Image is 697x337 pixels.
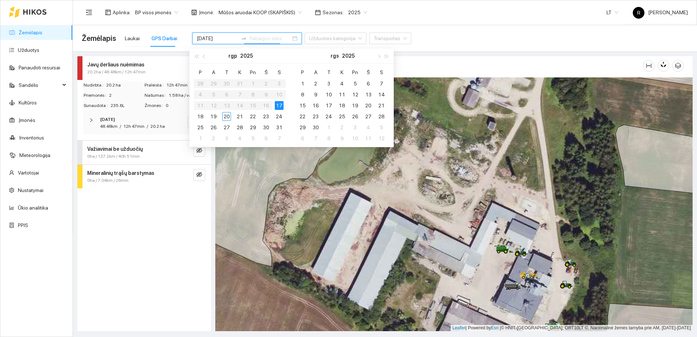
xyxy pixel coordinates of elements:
td: 2025-09-21 [375,100,388,111]
span: 235.6L [111,102,144,109]
span: column-width [643,63,654,69]
div: 4 [364,123,373,132]
span: swap-right [241,35,247,41]
span: / [120,124,121,129]
div: 5 [377,123,386,132]
td: 2025-09-05 [246,133,259,144]
th: K [233,66,246,78]
div: 24 [275,112,284,121]
div: | Powered by © HNIT-[GEOGRAPHIC_DATA]; ORT10LT ©, Nacionalinė žemės tarnyba prie AM, [DATE]-[DATE] [451,325,693,331]
span: 12h 47min [123,124,145,129]
a: Leaflet [453,325,466,330]
div: 20 [364,101,373,110]
div: Laukai [125,34,140,42]
td: 2025-09-30 [309,122,322,133]
div: 29 [249,123,257,132]
td: 2025-09-06 [259,133,273,144]
div: 13 [364,90,373,99]
div: 10 [351,134,359,143]
td: 2025-08-20 [220,111,233,122]
span: LT [606,7,618,18]
span: Žmonės [145,102,166,109]
td: 2025-09-04 [233,133,246,144]
div: 9 [311,90,320,99]
th: Š [259,66,273,78]
span: Praleista [145,82,166,89]
a: Įmonės [19,117,35,123]
th: T [322,66,335,78]
td: 2025-10-04 [362,122,375,133]
span: 2 [109,92,144,99]
span: Įmonė : [199,8,214,16]
div: [DATE]48.48km/12h 47min/20.2 haeye-invisible [83,112,205,134]
div: 9 [338,134,346,143]
span: Sandėlis [19,78,60,92]
td: 2025-09-01 [194,133,207,144]
span: menu-fold [86,9,92,16]
div: 8 [298,90,307,99]
div: 10 [324,90,333,99]
td: 2025-09-15 [296,100,309,111]
div: 19 [351,101,359,110]
button: 2025 [342,49,355,63]
td: 2025-08-29 [246,122,259,133]
td: 2025-09-08 [296,89,309,100]
span: 0 [166,102,205,109]
div: 23 [311,112,320,121]
div: 29 [298,123,307,132]
a: Esri [491,325,499,330]
td: 2025-08-22 [246,111,259,122]
td: 2025-10-11 [362,133,375,144]
div: 23 [262,112,270,121]
td: 2025-08-28 [233,122,246,133]
td: 2025-09-12 [348,89,362,100]
th: A [207,66,220,78]
td: 2025-08-30 [259,122,273,133]
span: 1.58 ha / val. [169,92,205,99]
a: PPIS [18,222,28,228]
a: Užduotys [18,47,39,53]
div: 6 [298,134,307,143]
td: 2025-09-28 [375,111,388,122]
div: 24 [324,112,333,121]
strong: [DATE] [100,117,115,122]
div: 22 [298,112,307,121]
a: Žemėlapis [19,30,42,35]
td: 2025-09-06 [362,78,375,89]
div: 2 [311,79,320,88]
td: 2025-08-21 [233,111,246,122]
td: 2025-08-18 [194,111,207,122]
th: P [194,66,207,78]
div: 19 [209,112,218,121]
td: 2025-09-18 [335,100,348,111]
span: R [637,7,640,19]
div: 18 [196,112,205,121]
td: 2025-09-05 [348,78,362,89]
span: calendar [315,9,321,15]
div: 25 [196,123,205,132]
span: 2025 [348,7,367,18]
td: 2025-09-02 [207,133,220,144]
td: 2025-10-05 [375,122,388,133]
div: 30 [311,123,320,132]
div: 7 [311,134,320,143]
div: 20 [222,112,231,121]
div: 27 [364,112,373,121]
div: 6 [364,79,373,88]
td: 2025-09-03 [220,133,233,144]
td: 2025-08-26 [207,122,220,133]
a: Kultūros [19,100,37,106]
button: rgs [331,49,339,63]
th: A [309,66,322,78]
span: 12h 47min [166,82,205,89]
div: 11 [338,90,346,99]
th: Š [362,66,375,78]
div: 4 [235,134,244,143]
span: eye-invisible [196,148,202,154]
td: 2025-09-23 [309,111,322,122]
div: 3 [222,134,231,143]
div: GPS Darbai [151,34,177,42]
span: Sunaudota [84,102,111,109]
a: Inventorius [19,135,44,141]
td: 2025-09-02 [309,78,322,89]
